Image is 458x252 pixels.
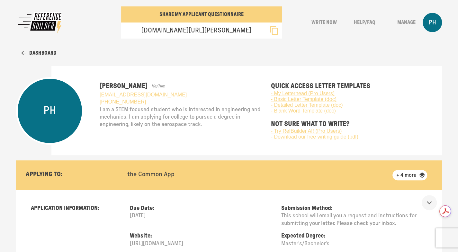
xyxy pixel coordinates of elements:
[43,104,56,118] p: PH
[271,102,442,108] a: - Detailed Letter Template (doc)
[281,232,427,240] p: Expected Degree:
[271,120,442,129] p: NOT SURE WHAT TO WRITE?
[100,92,266,98] a: [EMAIL_ADDRESS][DOMAIN_NAME]
[16,11,64,35] img: reffy logo
[130,232,276,240] p: Website:
[130,240,276,248] p: [URL][DOMAIN_NAME]
[130,212,276,220] p: [DATE]
[347,14,382,31] button: Help/FAQ
[136,26,251,35] p: [DOMAIN_NAME][URL][PERSON_NAME]
[26,170,127,178] p: APPLYING TO:
[100,106,266,129] p: I am a STEM focused student who is interested in engineering and mechanics. I am applying for col...
[271,96,442,102] a: - Basic Letter Template (doc)
[151,83,165,89] p: He/Him
[429,18,436,27] p: PH
[306,14,342,31] button: Write Now
[423,14,442,31] button: PH
[100,82,148,91] p: [PERSON_NAME]
[422,195,437,210] button: show more
[392,170,427,180] div: + 4 more
[387,14,423,31] button: Manage
[271,82,442,91] p: QUICK ACCESS LETTER TEMPLATES
[121,6,282,22] button: SHARE MY APPLICANT QUESTIONNAIRE
[281,240,427,248] p: Master's/Bachelor's
[281,205,427,212] p: Submission Method:
[271,91,442,96] a: - My Letterhead (Pro Users)
[397,19,416,26] p: Manage
[281,212,427,227] p: This school will email you a request and instructions for submitting your letter. Please check yo...
[271,134,442,140] a: - Download our free writing guide (pdf)
[31,205,99,212] p: APPLICATION INFORMATION:
[271,108,442,114] a: - Blank Word Template (doc)
[271,128,442,134] a: - Try RefBuilder AI! (Pro Users)
[392,172,420,179] span: + 4 more
[21,45,57,61] button: Dashboard
[100,99,266,105] a: [PHONE_NUMBER]
[130,205,276,212] p: Due Date:
[127,170,331,178] p: the Common App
